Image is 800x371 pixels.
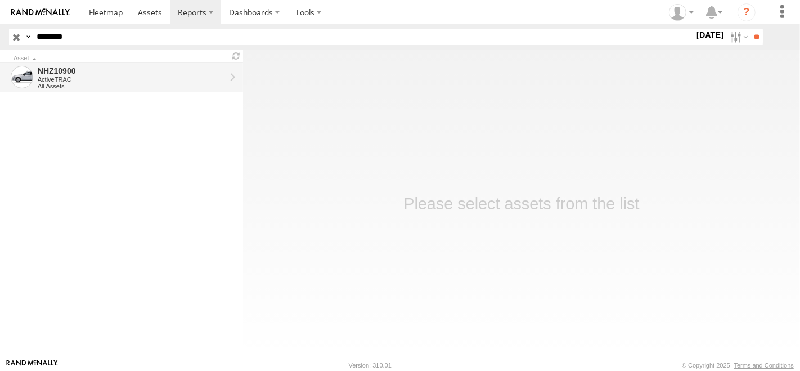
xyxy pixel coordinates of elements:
[694,29,726,41] label: [DATE]
[738,3,756,21] i: ?
[682,362,794,369] div: © Copyright 2025 -
[665,4,698,21] div: Zulema McIntosch
[14,56,225,61] div: Click to Sort
[230,51,243,61] span: Refresh
[734,362,794,369] a: Terms and Conditions
[24,29,33,45] label: Search Query
[38,66,226,76] div: NHZ10900 - View Asset History
[726,29,750,45] label: Search Filter Options
[11,8,70,16] img: rand-logo.svg
[38,83,226,90] div: All Assets
[6,360,58,371] a: Visit our Website
[38,76,226,83] div: ActiveTRAC
[349,362,392,369] div: Version: 310.01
